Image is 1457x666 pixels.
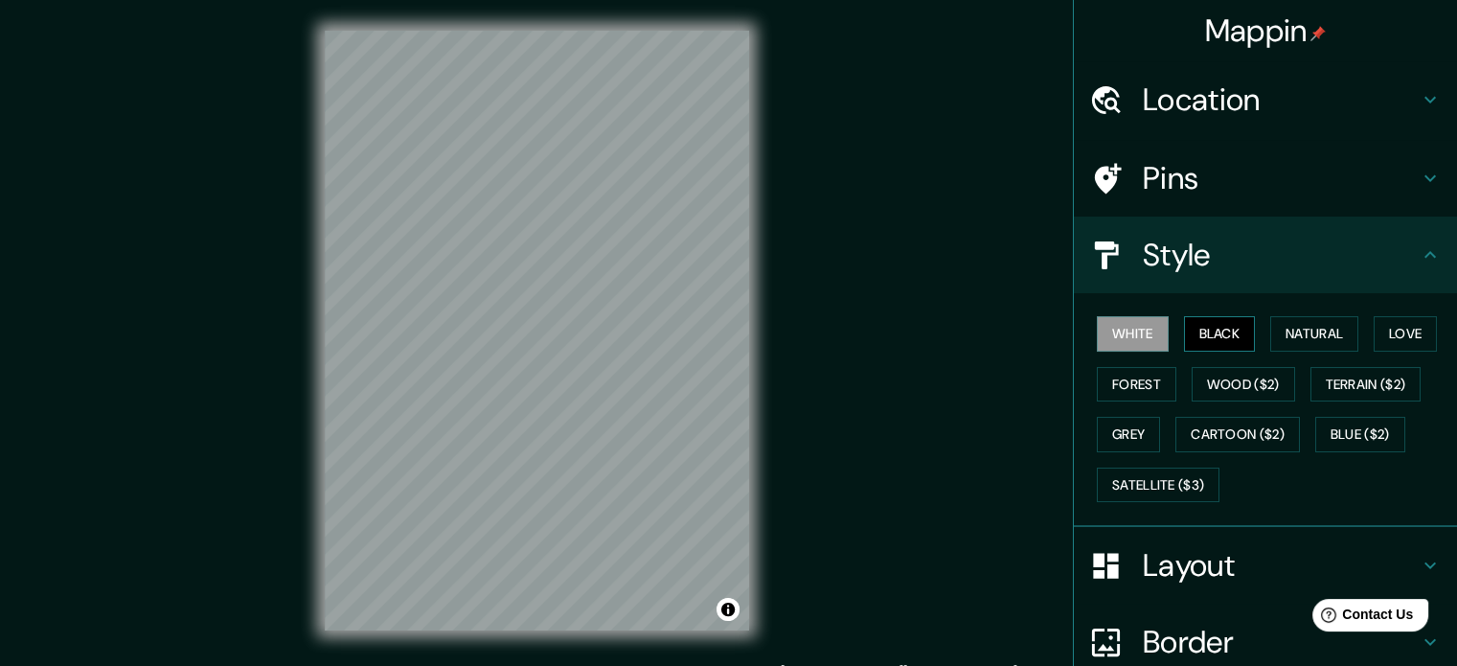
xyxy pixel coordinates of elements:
[1192,367,1295,402] button: Wood ($2)
[1286,591,1436,645] iframe: Help widget launcher
[1143,623,1419,661] h4: Border
[1143,546,1419,585] h4: Layout
[1184,316,1256,352] button: Black
[717,598,740,621] button: Toggle attribution
[1097,417,1160,452] button: Grey
[1074,140,1457,217] div: Pins
[325,31,749,631] canvas: Map
[1205,11,1327,50] h4: Mappin
[1074,217,1457,293] div: Style
[1310,367,1422,402] button: Terrain ($2)
[1097,316,1169,352] button: White
[1270,316,1358,352] button: Natural
[1074,527,1457,604] div: Layout
[1143,80,1419,119] h4: Location
[1143,236,1419,274] h4: Style
[1175,417,1300,452] button: Cartoon ($2)
[1074,61,1457,138] div: Location
[1374,316,1437,352] button: Love
[1315,417,1405,452] button: Blue ($2)
[1097,367,1176,402] button: Forest
[1143,159,1419,197] h4: Pins
[1310,26,1326,41] img: pin-icon.png
[1097,468,1219,503] button: Satellite ($3)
